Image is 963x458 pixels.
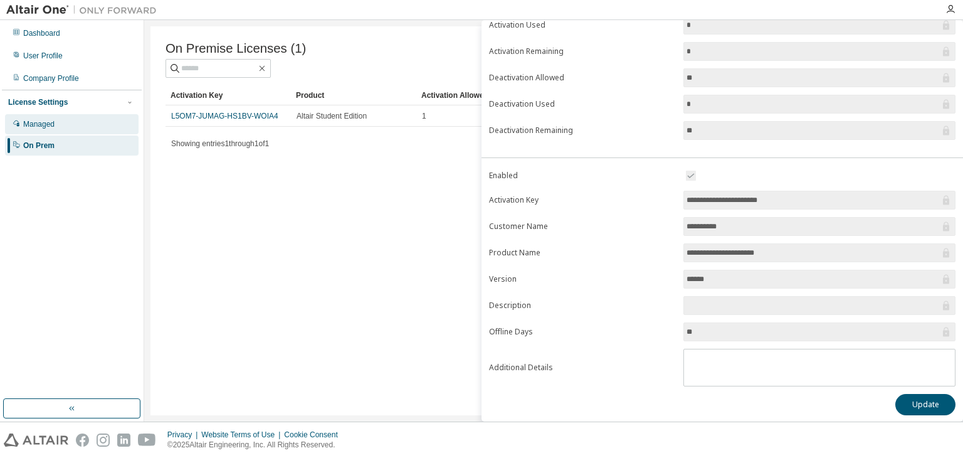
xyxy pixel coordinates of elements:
img: Altair One [6,4,163,16]
div: User Profile [23,51,63,61]
label: Deactivation Allowed [489,73,676,83]
label: Activation Key [489,195,676,205]
div: Activation Key [171,85,286,105]
label: Product Name [489,248,676,258]
a: L5OM7-JUMAG-HS1BV-WOIA4 [171,112,278,120]
div: Activation Allowed [421,85,537,105]
span: On Premise Licenses (1) [166,41,306,56]
label: Enabled [489,171,676,181]
div: Website Terms of Use [201,430,284,440]
div: Privacy [167,430,201,440]
label: Activation Used [489,20,676,30]
img: instagram.svg [97,434,110,447]
div: Dashboard [23,28,60,38]
label: Deactivation Used [489,99,676,109]
div: Cookie Consent [284,430,345,440]
label: Deactivation Remaining [489,125,676,136]
label: Customer Name [489,221,676,232]
img: facebook.svg [76,434,89,447]
img: youtube.svg [138,434,156,447]
div: Managed [23,119,55,129]
button: Update [895,394,955,415]
label: Version [489,274,676,284]
img: altair_logo.svg [4,434,68,447]
div: Product [296,85,411,105]
p: © 2025 Altair Engineering, Inc. All Rights Reserved. [167,440,345,450]
div: License Settings [8,97,68,107]
label: Offline Days [489,327,676,337]
span: Showing entries 1 through 1 of 1 [171,139,269,148]
div: Company Profile [23,73,79,83]
img: linkedin.svg [117,434,130,447]
label: Description [489,301,676,311]
div: On Prem [23,141,55,151]
span: Altair Student Edition [297,111,367,121]
label: Additional Details [489,363,676,373]
span: 1 [422,111,426,121]
label: Activation Remaining [489,46,676,56]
